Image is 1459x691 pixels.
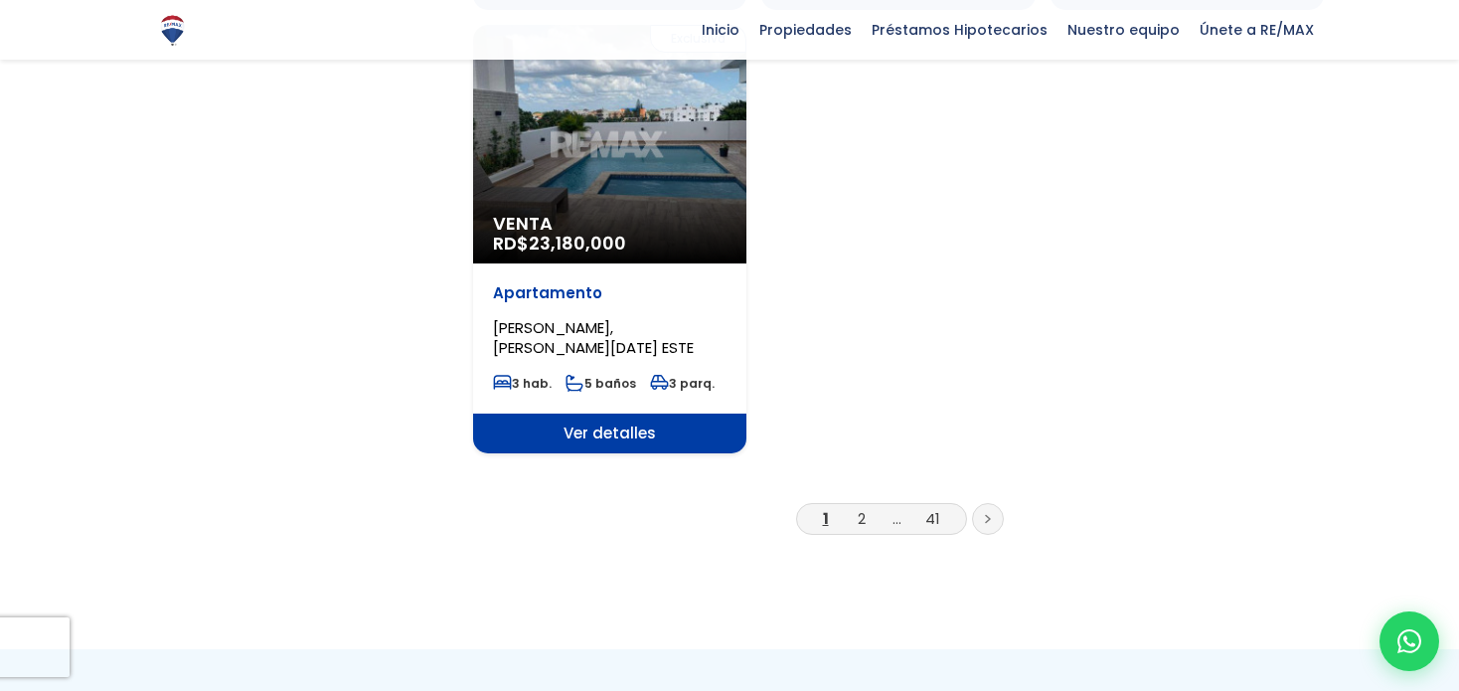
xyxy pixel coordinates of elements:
[493,375,552,392] span: 3 hab.
[493,317,694,358] span: [PERSON_NAME], [PERSON_NAME][DATE] ESTE
[823,508,829,529] a: 1
[1190,15,1324,45] span: Únete a RE/MAX
[493,283,727,303] p: Apartamento
[473,414,746,453] span: Ver detalles
[566,375,636,392] span: 5 baños
[1057,15,1190,45] span: Nuestro equipo
[155,13,190,48] img: Logo de REMAX
[858,508,866,529] a: 2
[892,508,901,529] a: ...
[473,25,746,453] a: Exclusiva Venta RD$23,180,000 Apartamento [PERSON_NAME], [PERSON_NAME][DATE] ESTE 3 hab. 5 baños ...
[692,15,749,45] span: Inicio
[925,508,940,529] a: 41
[862,15,1057,45] span: Préstamos Hipotecarios
[749,15,862,45] span: Propiedades
[650,375,715,392] span: 3 parq.
[493,214,727,234] span: Venta
[529,231,626,256] span: 23,180,000
[493,231,626,256] span: RD$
